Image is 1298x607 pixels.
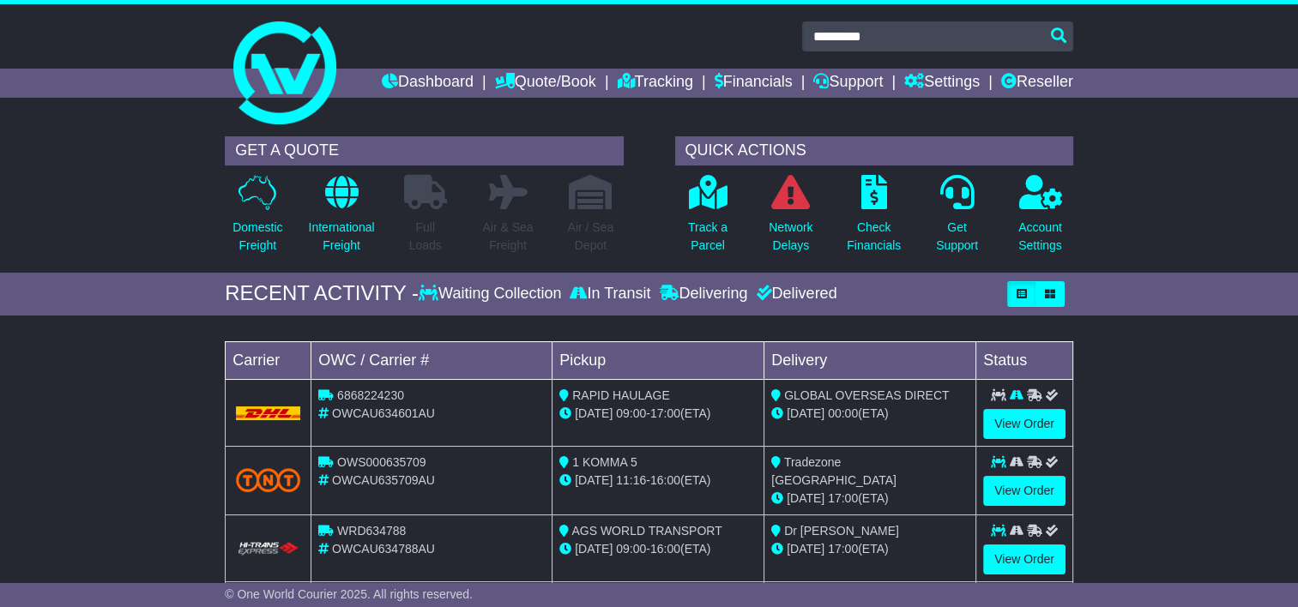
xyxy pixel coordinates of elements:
[650,542,680,556] span: 16:00
[904,69,980,98] a: Settings
[813,69,883,98] a: Support
[983,476,1066,506] a: View Order
[768,174,813,264] a: NetworkDelays
[828,406,858,420] span: 00:00
[236,406,300,420] img: DHL.png
[332,542,435,556] span: OWCAU634788AU
[495,69,596,98] a: Quote/Book
[617,69,692,98] a: Tracking
[571,524,721,538] span: AGS WORLD TRANSPORT
[828,491,858,505] span: 17:00
[337,455,426,469] span: OWS000635709
[567,219,613,255] p: Air / Sea Depot
[771,405,969,423] div: (ETA)
[226,341,311,379] td: Carrier
[575,406,613,420] span: [DATE]
[225,281,419,306] div: RECENT ACTIVITY -
[419,285,565,303] div: Waiting Collection
[616,473,646,487] span: 11:16
[575,542,613,556] span: [DATE]
[655,285,752,303] div: Delivering
[559,540,757,558] div: - (ETA)
[976,341,1073,379] td: Status
[616,542,646,556] span: 09:00
[715,69,793,98] a: Financials
[337,388,404,402] span: 6868224230
[784,388,949,402] span: GLOBAL OVERSEAS DIRECT
[236,541,300,557] img: HiTrans.png
[575,473,613,487] span: [DATE]
[332,406,435,420] span: OWCAU634601AU
[572,455,637,469] span: 1 KOMMA 5
[752,285,836,303] div: Delivered
[675,136,1073,165] div: QUICK ACTIONS
[983,544,1066,574] a: View Order
[559,405,757,423] div: - (ETA)
[311,341,552,379] td: OWC / Carrier #
[572,388,670,402] span: RAPID HAULAGE
[232,174,283,264] a: DomesticFreight
[687,174,728,264] a: Track aParcel
[764,341,976,379] td: Delivery
[482,219,533,255] p: Air & Sea Freight
[771,455,897,487] span: Tradezone [GEOGRAPHIC_DATA]
[771,490,969,508] div: (ETA)
[308,219,374,255] p: International Freight
[847,219,901,255] p: Check Financials
[382,69,474,98] a: Dashboard
[552,341,764,379] td: Pickup
[616,406,646,420] span: 09:00
[337,524,406,538] span: WRD634788
[787,491,824,505] span: [DATE]
[565,285,655,303] div: In Transit
[650,473,680,487] span: 16:00
[787,406,824,420] span: [DATE]
[1017,174,1063,264] a: AccountSettings
[1001,69,1073,98] a: Reseller
[1018,219,1062,255] p: Account Settings
[828,542,858,556] span: 17:00
[650,406,680,420] span: 17:00
[935,174,979,264] a: GetSupport
[936,219,978,255] p: Get Support
[225,587,473,601] span: © One World Courier 2025. All rights reserved.
[232,219,282,255] p: Domestic Freight
[846,174,902,264] a: CheckFinancials
[688,219,727,255] p: Track a Parcel
[559,472,757,490] div: - (ETA)
[769,219,812,255] p: Network Delays
[404,219,447,255] p: Full Loads
[787,542,824,556] span: [DATE]
[307,174,375,264] a: InternationalFreight
[332,473,435,487] span: OWCAU635709AU
[236,468,300,491] img: TNT_Domestic.png
[784,524,899,538] span: Dr [PERSON_NAME]
[225,136,623,165] div: GET A QUOTE
[771,540,969,558] div: (ETA)
[983,409,1066,439] a: View Order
